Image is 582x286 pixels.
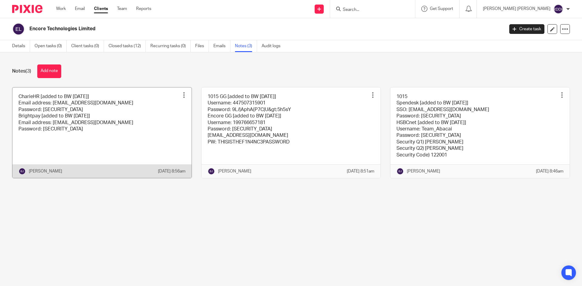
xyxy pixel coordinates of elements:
[18,168,26,175] img: svg%3E
[56,6,66,12] a: Work
[213,40,230,52] a: Emails
[136,6,151,12] a: Reports
[195,40,209,52] a: Files
[12,5,42,13] img: Pixie
[509,24,544,34] a: Create task
[208,168,215,175] img: svg%3E
[12,68,31,74] h1: Notes
[342,7,397,13] input: Search
[483,6,550,12] p: [PERSON_NAME] [PERSON_NAME]
[25,69,31,74] span: (3)
[75,6,85,12] a: Email
[12,23,25,35] img: svg%3E
[29,168,62,174] p: [PERSON_NAME]
[430,7,453,11] span: Get Support
[396,168,404,175] img: svg%3E
[235,40,257,52] a: Notes (3)
[35,40,67,52] a: Open tasks (0)
[12,40,30,52] a: Details
[94,6,108,12] a: Clients
[554,4,563,14] img: svg%3E
[407,168,440,174] p: [PERSON_NAME]
[71,40,104,52] a: Client tasks (0)
[29,26,406,32] h2: Encore Technologies Limited
[536,168,564,174] p: [DATE] 8:46am
[37,64,61,78] button: Add note
[109,40,146,52] a: Closed tasks (12)
[150,40,191,52] a: Recurring tasks (0)
[158,168,186,174] p: [DATE] 8:56am
[262,40,285,52] a: Audit logs
[218,168,251,174] p: [PERSON_NAME]
[347,168,374,174] p: [DATE] 8:51am
[117,6,127,12] a: Team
